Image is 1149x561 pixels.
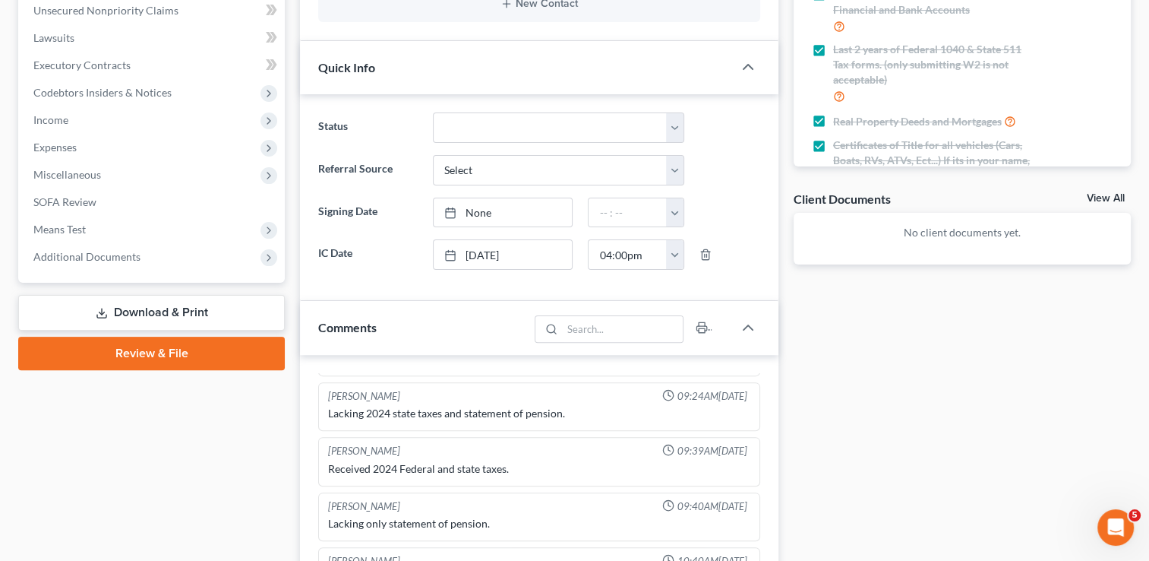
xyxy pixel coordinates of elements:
[589,240,667,269] input: -- : --
[1087,193,1125,204] a: View All
[33,31,74,44] span: Lawsuits
[33,195,96,208] span: SOFA Review
[434,240,573,269] a: [DATE]
[21,52,285,79] a: Executory Contracts
[806,225,1119,240] p: No client documents yet.
[328,461,750,477] div: Received 2024 Federal and state taxes.
[311,198,425,228] label: Signing Date
[311,113,425,143] label: Status
[311,239,425,270] label: IC Date
[833,114,1002,129] span: Real Property Deeds and Mortgages
[794,191,891,207] div: Client Documents
[21,189,285,216] a: SOFA Review
[18,295,285,331] a: Download & Print
[21,24,285,52] a: Lawsuits
[33,223,86,236] span: Means Test
[328,406,750,421] div: Lacking 2024 state taxes and statement of pension.
[677,499,747,514] span: 09:40AM[DATE]
[33,141,77,154] span: Expenses
[318,320,377,334] span: Comments
[33,250,140,263] span: Additional Documents
[833,42,1034,87] span: Last 2 years of Federal 1040 & State 511 Tax forms. (only submitting W2 is not acceptable)
[328,444,400,458] div: [PERSON_NAME]
[677,444,747,458] span: 09:39AM[DATE]
[33,168,101,181] span: Miscellaneous
[311,155,425,185] label: Referral Source
[328,389,400,404] div: [PERSON_NAME]
[1128,509,1141,521] span: 5
[833,138,1034,183] span: Certificates of Title for all vehicles (Cars, Boats, RVs, ATVs, Ect...) If its in your name, we n...
[33,86,172,99] span: Codebtors Insiders & Notices
[328,499,400,514] div: [PERSON_NAME]
[318,60,375,74] span: Quick Info
[33,4,178,17] span: Unsecured Nonpriority Claims
[33,59,131,71] span: Executory Contracts
[589,198,667,227] input: -- : --
[33,113,68,126] span: Income
[18,337,285,370] a: Review & File
[562,316,683,342] input: Search...
[328,516,750,531] div: Lacking only statement of pension.
[677,389,747,404] span: 09:24AM[DATE]
[1097,509,1134,546] iframe: Intercom live chat
[434,198,573,227] a: None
